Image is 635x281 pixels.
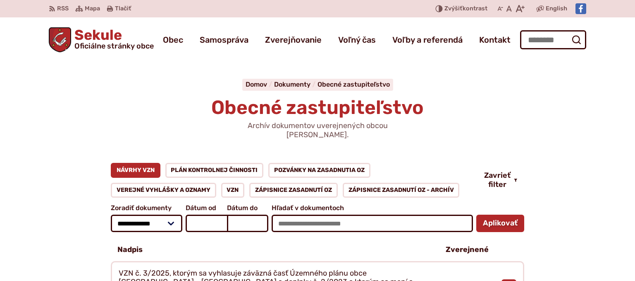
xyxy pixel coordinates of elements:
a: Obecné zastupiteľstvo [317,80,390,88]
span: kontrast [444,5,487,12]
input: Dátum do [227,215,268,232]
a: Voľby a referendá [392,28,463,51]
span: Zvýšiť [444,5,463,12]
a: VZN [221,183,245,198]
a: English [544,4,569,14]
span: Domov [246,80,267,88]
input: Hľadať v dokumentoch [272,215,473,232]
span: Dátum do [227,204,268,212]
a: Kontakt [479,28,511,51]
span: Sekule [71,28,154,50]
span: Dátum od [186,204,227,212]
button: Zavrieť filter [477,171,524,189]
a: Zverejňovanie [265,28,322,51]
span: Zoradiť dokumenty [111,204,182,212]
select: Zoradiť dokumenty [111,215,182,232]
a: Obec [163,28,183,51]
span: Hľadať v dokumentoch [272,204,473,212]
a: Pozvánky na zasadnutia OZ [268,163,370,178]
p: Zverejnené [446,245,489,254]
span: Mapa [85,4,100,14]
a: Domov [246,80,274,88]
span: RSS [57,4,69,14]
a: Samospráva [200,28,248,51]
a: Zápisnice zasadnutí OZ - ARCHÍV [343,183,460,198]
span: English [546,4,567,14]
p: Archív dokumentov uverejnených obcou [PERSON_NAME]. [218,121,417,139]
button: Aplikovať [476,215,524,232]
a: Verejné vyhlášky a oznamy [111,183,216,198]
span: Dokumenty [274,80,310,88]
img: Prejsť na Facebook stránku [575,3,586,14]
span: Zavrieť filter [484,171,511,189]
a: Zápisnice zasadnutí OZ [249,183,338,198]
span: Oficiálne stránky obce [74,42,154,50]
span: Obecné zastupiteľstvo [211,96,424,119]
a: Dokumenty [274,80,317,88]
a: Voľný čas [338,28,376,51]
a: Plán kontrolnej činnosti [165,163,264,178]
img: Prejsť na domovskú stránku [49,27,71,52]
input: Dátum od [186,215,227,232]
span: Tlačiť [115,5,131,12]
a: Návrhy VZN [111,163,160,178]
a: Logo Sekule, prejsť na domovskú stránku. [49,27,154,52]
p: Nadpis [117,245,143,254]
